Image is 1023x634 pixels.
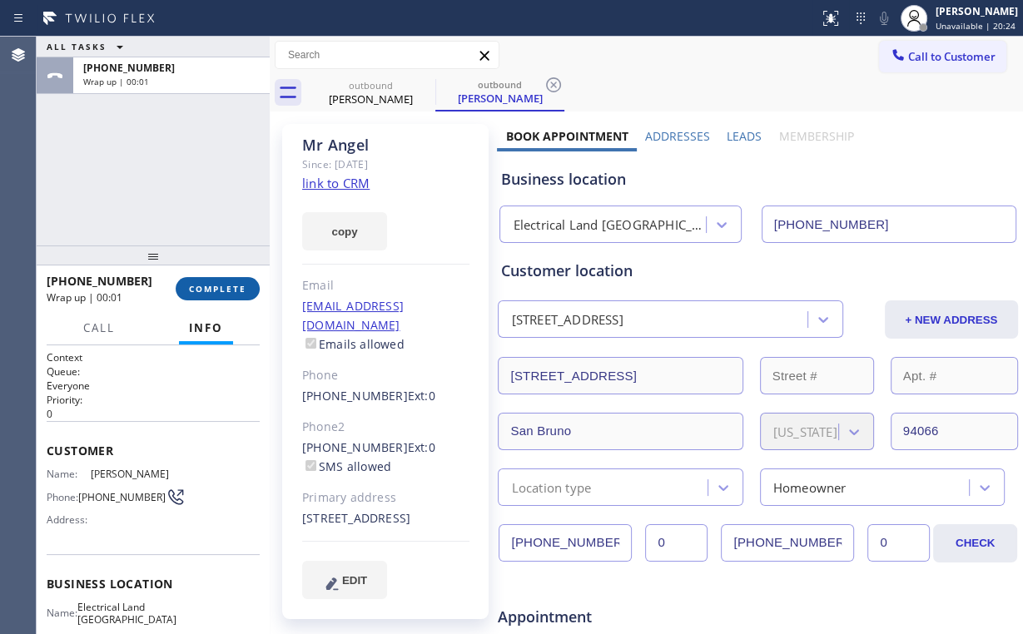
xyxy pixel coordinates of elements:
span: Customer [47,443,260,458]
span: Wrap up | 00:01 [47,290,122,305]
input: Ext. [645,524,708,562]
a: [PHONE_NUMBER] [302,388,408,404]
p: 0 [47,407,260,421]
div: Mr Angel [302,136,469,155]
div: Homeowner [773,478,847,497]
span: Business location [47,576,260,592]
span: [PHONE_NUMBER] [83,61,175,75]
div: [PERSON_NAME] [308,92,434,106]
div: Phone2 [302,418,469,437]
button: COMPLETE [176,277,260,300]
input: SMS allowed [305,460,316,471]
h1: Context [47,350,260,364]
span: Name: [47,468,91,480]
input: City [498,413,742,450]
input: Phone Number [762,206,1016,243]
span: Info [189,320,223,335]
div: [STREET_ADDRESS] [302,509,469,528]
span: Ext: 0 [408,439,435,455]
button: ALL TASKS [37,37,140,57]
span: Ext: 0 [408,388,435,404]
span: ALL TASKS [47,41,107,52]
div: Business location [500,168,1015,191]
h2: Queue: [47,364,260,379]
span: Address: [47,513,91,526]
input: Address [498,357,742,394]
div: outbound [308,79,434,92]
span: Phone: [47,491,78,503]
div: Since: [DATE] [302,155,469,174]
div: Location type [511,478,591,497]
div: outbound [437,78,563,91]
div: Email [302,276,469,295]
span: Electrical Land [GEOGRAPHIC_DATA] [77,601,176,627]
input: Phone Number 2 [721,524,854,562]
div: Mr Angel [437,74,563,110]
div: [PERSON_NAME] [437,91,563,106]
span: EDIT [342,574,367,587]
button: Mute [872,7,896,30]
button: Call to Customer [879,41,1006,72]
input: Apt. # [891,357,1018,394]
span: Name: [47,607,77,619]
input: Phone Number [499,524,632,562]
a: link to CRM [302,175,370,191]
p: Everyone [47,379,260,393]
div: Phone [302,366,469,385]
div: Electrical Land [GEOGRAPHIC_DATA] [513,215,707,235]
span: Unavailable | 20:24 [936,20,1016,32]
label: Membership [779,128,854,144]
span: [PHONE_NUMBER] [78,491,166,503]
button: copy [302,212,387,250]
button: Call [73,312,125,344]
span: Appointment [498,606,668,628]
span: [PHONE_NUMBER] [47,273,152,289]
label: Book Appointment [506,128,628,144]
input: Ext. 2 [867,524,930,562]
label: Addresses [645,128,710,144]
input: Street # [760,357,874,394]
div: [PERSON_NAME] [936,4,1018,18]
div: Primary address [302,488,469,508]
div: Mr Angel [308,74,434,111]
button: + NEW ADDRESS [885,300,1018,339]
span: Wrap up | 00:01 [83,76,149,87]
a: [PHONE_NUMBER] [302,439,408,455]
h2: Priority: [47,393,260,407]
div: Customer location [500,260,1015,282]
label: SMS allowed [302,458,391,474]
input: ZIP [891,413,1018,450]
span: [PERSON_NAME] [91,468,174,480]
label: Emails allowed [302,336,405,352]
span: COMPLETE [189,283,246,295]
span: Call to Customer [908,49,996,64]
button: CHECK [933,524,1016,562]
input: Search [276,42,499,68]
div: [STREET_ADDRESS] [511,310,623,329]
span: Call [83,320,115,335]
input: Emails allowed [305,338,316,349]
button: Info [179,312,233,344]
label: Leads [727,128,762,144]
a: [EMAIL_ADDRESS][DOMAIN_NAME] [302,298,404,333]
button: EDIT [302,561,387,599]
